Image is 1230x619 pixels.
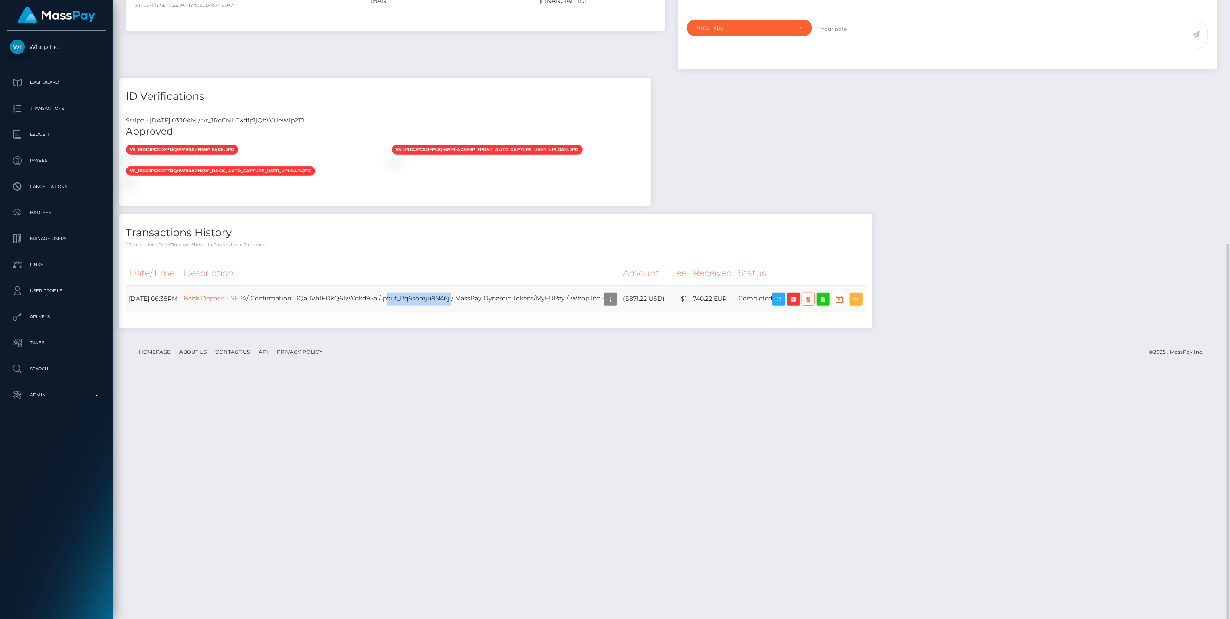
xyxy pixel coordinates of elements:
a: Batches [7,202,106,224]
img: vr_1RdCMLCXdfp1jQhWUeW1p2T1file_1RdCMFCXdfp1jQhW7EHc9pD9 [126,158,133,165]
th: Status [735,261,866,285]
p: Taxes [10,336,103,349]
td: Completed [735,285,866,313]
small: 41beedf0-0fd2-44a8-9b76-4ef826c9aa87 [135,3,233,9]
a: About Us [176,345,210,359]
p: Payees [10,154,103,167]
div: Note Type [697,24,792,31]
p: Links [10,258,103,271]
a: API Keys [7,306,106,328]
td: $1 [668,285,690,313]
button: Note Type [687,20,812,36]
h4: Transactions History [126,225,866,240]
a: Manage Users [7,228,106,250]
p: Transactions [10,102,103,115]
span: Whop Inc [7,43,106,51]
a: Taxes [7,332,106,354]
p: Search [10,362,103,375]
a: Admin [7,384,106,406]
th: Date/Time [126,261,180,285]
p: API Keys [10,310,103,323]
a: Transactions [7,98,106,119]
p: Ledger [10,128,103,141]
a: Ledger [7,124,106,145]
p: * Transactions date/time are shown in payee's local timezone [126,241,866,248]
td: / Confirmation: RQal1Vh1FDkQ61zWqkd95a / pout_Rq6somju8N46j / MassPay Dynamic Tokens/MyEUPay / Wh... [180,285,620,313]
h4: ID Verifications [126,89,644,104]
p: Batches [10,206,103,219]
th: Description [180,261,620,285]
img: Whop Inc [10,40,25,54]
td: ($871.22 USD) [620,285,668,313]
th: Received [690,261,735,285]
img: vr_1RdCMLCXdfp1jQhWUeW1p2T1file_1RdCLbCXdfp1jQhWeSmVdH3U [126,180,133,187]
h5: Approved [126,125,644,138]
img: vr_1RdCMLCXdfp1jQhWUeW1p2T1file_1RdCKwCXdfp1jQhWZxL46H6g [392,158,399,165]
th: Fee [668,261,690,285]
p: Manage Users [10,232,103,245]
a: Search [7,358,106,380]
p: User Profile [10,284,103,297]
p: Cancellations [10,180,103,193]
a: Bank Deposit - SEPA [184,294,246,302]
a: API [255,345,272,359]
td: 740.22 EUR [690,285,735,313]
span: vs_1RdCJPCXdfp1jQhWr0aXns9p_front_auto_capture_user_upload.jpg [392,145,583,155]
a: Homepage [135,345,174,359]
a: Cancellations [7,176,106,198]
a: Privacy Policy [273,345,326,359]
a: Links [7,254,106,276]
a: Contact Us [212,345,253,359]
td: [DATE] 06:38PM [126,285,180,313]
th: Amount [620,261,668,285]
img: MassPay Logo [18,7,95,24]
p: Admin [10,389,103,402]
span: vs_1RdCJPCXdfp1jQhWr0aXns9p_back_auto_capture_user_upload.jpg [126,166,315,176]
a: User Profile [7,280,106,302]
span: vs_1RdCJPCXdfp1jQhWr0aXns9p_face.jpg [126,145,238,155]
div: Stripe - [DATE] 03:10AM / vr_1RdCMLCXdfp1jQhWUeW1p2T1 [119,116,651,125]
p: Dashboard [10,76,103,89]
a: Payees [7,150,106,171]
div: © 2025 , MassPay Inc. [1149,347,1210,357]
a: Dashboard [7,72,106,93]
